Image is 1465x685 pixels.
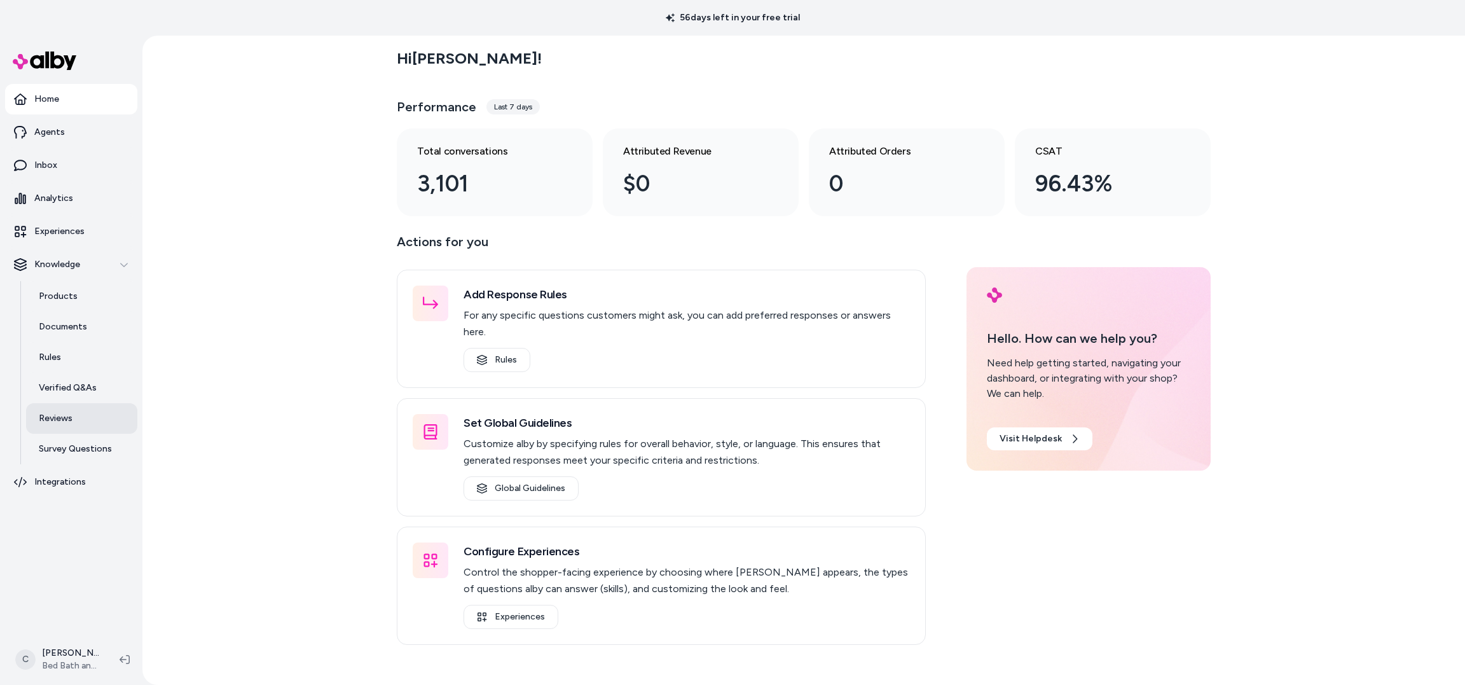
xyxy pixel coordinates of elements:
p: Survey Questions [39,443,112,455]
a: Rules [26,342,137,373]
h3: Set Global Guidelines [464,414,910,432]
a: Global Guidelines [464,476,579,501]
div: $0 [623,167,758,201]
a: Survey Questions [26,434,137,464]
p: Home [34,93,59,106]
p: Experiences [34,225,85,238]
p: Actions for you [397,232,926,262]
div: Last 7 days [486,99,540,114]
span: Bed Bath and Beyond [42,660,99,672]
a: Analytics [5,183,137,214]
h2: Hi [PERSON_NAME] ! [397,49,542,68]
p: Hello. How can we help you? [987,329,1190,348]
button: C[PERSON_NAME]Bed Bath and Beyond [8,639,109,680]
p: Inbox [34,159,57,172]
p: Agents [34,126,65,139]
h3: Total conversations [417,144,552,159]
a: Rules [464,348,530,372]
p: Documents [39,321,87,333]
p: Analytics [34,192,73,205]
p: Customize alby by specifying rules for overall behavior, style, or language. This ensures that ge... [464,436,910,469]
a: Inbox [5,150,137,181]
h3: Attributed Orders [829,144,964,159]
a: Experiences [5,216,137,247]
p: Products [39,290,78,303]
div: Need help getting started, navigating your dashboard, or integrating with your shop? We can help. [987,356,1190,401]
a: Experiences [464,605,558,629]
h3: CSAT [1035,144,1170,159]
button: Knowledge [5,249,137,280]
h3: Attributed Revenue [623,144,758,159]
h3: Add Response Rules [464,286,910,303]
h3: Performance [397,98,476,116]
p: Control the shopper-facing experience by choosing where [PERSON_NAME] appears, the types of quest... [464,564,910,597]
p: Verified Q&As [39,382,97,394]
a: CSAT 96.43% [1015,128,1211,216]
a: Integrations [5,467,137,497]
img: alby Logo [13,52,76,70]
p: Rules [39,351,61,364]
p: [PERSON_NAME] [42,647,99,660]
a: Home [5,84,137,114]
p: Integrations [34,476,86,488]
a: Verified Q&As [26,373,137,403]
div: 96.43% [1035,167,1170,201]
a: Attributed Revenue $0 [603,128,799,216]
p: For any specific questions customers might ask, you can add preferred responses or answers here. [464,307,910,340]
div: 3,101 [417,167,552,201]
p: Reviews [39,412,72,425]
p: 56 days left in your free trial [658,11,808,24]
a: Total conversations 3,101 [397,128,593,216]
a: Products [26,281,137,312]
img: alby Logo [987,287,1002,303]
a: Documents [26,312,137,342]
div: 0 [829,167,964,201]
h3: Configure Experiences [464,543,910,560]
a: Agents [5,117,137,148]
a: Attributed Orders 0 [809,128,1005,216]
a: Visit Helpdesk [987,427,1092,450]
a: Reviews [26,403,137,434]
p: Knowledge [34,258,80,271]
span: C [15,649,36,670]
